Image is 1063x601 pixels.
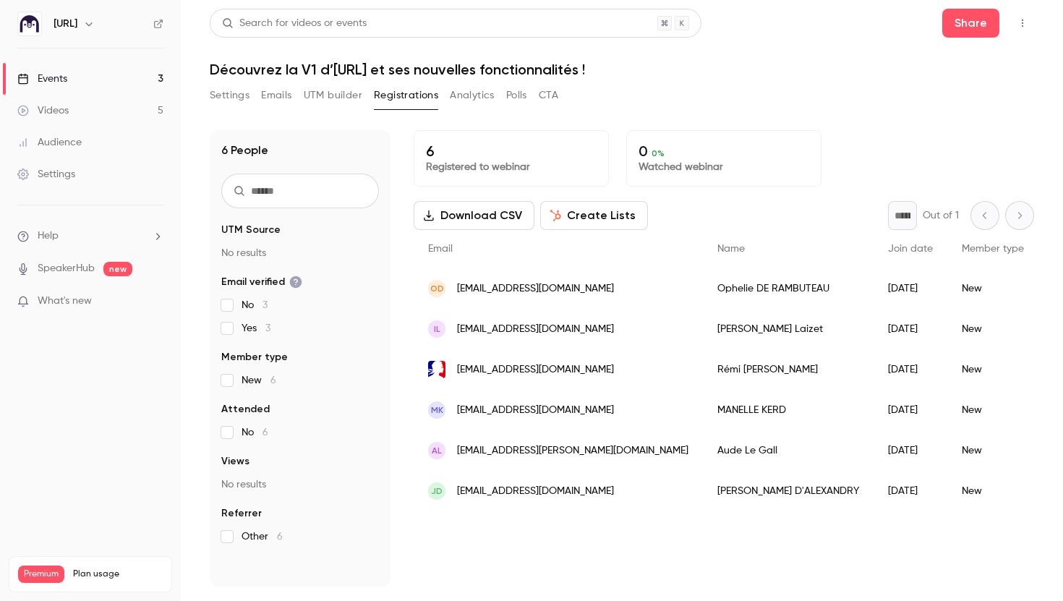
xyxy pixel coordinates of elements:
div: [PERSON_NAME] D'ALEXANDRY [703,471,874,511]
span: Email [428,244,453,254]
span: [EMAIL_ADDRESS][DOMAIN_NAME] [457,403,614,418]
h1: 6 People [221,142,268,159]
p: Watched webinar [639,160,809,174]
span: Email verified [221,275,302,289]
a: SpeakerHub [38,261,95,276]
div: Videos [17,103,69,118]
div: Audience [17,135,82,150]
span: [EMAIL_ADDRESS][DOMAIN_NAME] [457,322,614,337]
span: 0 % [652,148,665,158]
img: Ed.ai [18,12,41,35]
h6: [URL] [54,17,77,31]
span: Attended [221,402,270,417]
button: Create Lists [540,201,648,230]
span: What's new [38,294,92,309]
span: AL [432,444,442,457]
div: Rémi [PERSON_NAME] [703,349,874,390]
span: Member type [221,350,288,365]
li: help-dropdown-opener [17,229,163,244]
div: Settings [17,167,75,182]
span: 6 [277,532,283,542]
div: New [947,349,1038,390]
span: 6 [262,427,268,438]
div: Search for videos or events [222,16,367,31]
span: No [242,298,268,312]
div: [DATE] [874,430,947,471]
span: Name [717,244,745,254]
span: [EMAIL_ADDRESS][DOMAIN_NAME] [457,281,614,297]
div: Ophelie DE RAMBUTEAU [703,268,874,309]
span: JD [431,485,443,498]
div: New [947,390,1038,430]
span: [EMAIL_ADDRESS][PERSON_NAME][DOMAIN_NAME] [457,443,688,459]
p: Registered to webinar [426,160,597,174]
button: CTA [539,84,558,107]
span: Yes [242,321,270,336]
span: Views [221,454,249,469]
span: 6 [270,375,276,385]
span: [EMAIL_ADDRESS][DOMAIN_NAME] [457,484,614,499]
div: [DATE] [874,471,947,511]
div: New [947,268,1038,309]
span: Member type [962,244,1024,254]
div: [PERSON_NAME] Laizet [703,309,874,349]
p: No results [221,477,379,492]
div: [DATE] [874,390,947,430]
span: No [242,425,268,440]
span: MK [431,404,443,417]
div: [DATE] [874,349,947,390]
span: new [103,262,132,276]
h1: Découvrez la V1 d’[URL] et ses nouvelles fonctionnalités ! [210,61,1034,78]
span: Help [38,229,59,244]
div: New [947,309,1038,349]
section: facet-groups [221,223,379,544]
button: Settings [210,84,249,107]
span: Plan usage [73,568,163,580]
div: New [947,430,1038,471]
span: IL [434,323,440,336]
button: Download CSV [414,201,534,230]
button: Analytics [450,84,495,107]
span: [EMAIL_ADDRESS][DOMAIN_NAME] [457,362,614,378]
p: 0 [639,142,809,160]
span: OD [430,282,444,295]
div: New [947,471,1038,511]
button: Emails [261,84,291,107]
button: Share [942,9,999,38]
span: New [242,373,276,388]
p: 6 [426,142,597,160]
div: MANELLE KERD [703,390,874,430]
button: Registrations [374,84,438,107]
img: ac-creteil.fr [428,361,445,378]
span: UTM Source [221,223,281,237]
span: Join date [888,244,933,254]
div: [DATE] [874,268,947,309]
div: [DATE] [874,309,947,349]
span: Other [242,529,283,544]
p: Out of 1 [923,208,959,223]
span: Premium [18,566,64,583]
span: Referrer [221,506,262,521]
button: UTM builder [304,84,362,107]
button: Polls [506,84,527,107]
span: 3 [262,300,268,310]
p: No results [221,246,379,260]
div: Aude Le Gall [703,430,874,471]
span: 3 [265,323,270,333]
div: Events [17,72,67,86]
iframe: Noticeable Trigger [146,295,163,308]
